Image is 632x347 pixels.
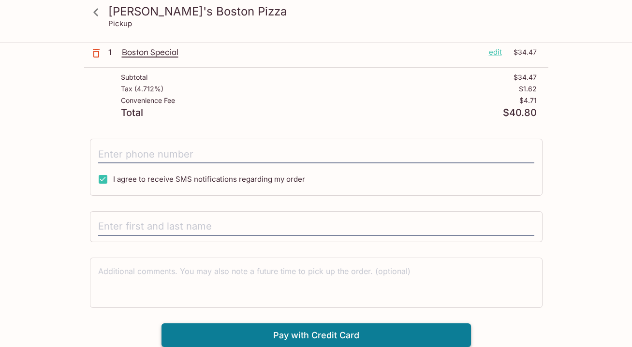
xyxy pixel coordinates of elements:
p: Total [121,108,143,117]
p: $4.71 [519,97,537,104]
p: Convenience Fee [121,97,175,104]
p: $34.47 [508,47,537,58]
input: Enter phone number [98,145,534,163]
p: Pickup [108,19,132,28]
p: Tax ( 4.712% ) [121,85,163,93]
span: I agree to receive SMS notifications regarding my order [113,174,305,184]
p: 1 [108,47,118,58]
p: Boston Special [122,47,481,58]
p: Subtotal [121,73,147,81]
input: Enter first and last name [98,217,534,236]
p: $34.47 [514,73,537,81]
h3: [PERSON_NAME]'s Boston Pizza [108,4,541,19]
p: edit [489,47,502,58]
p: $1.62 [519,85,537,93]
p: $40.80 [503,108,537,117]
